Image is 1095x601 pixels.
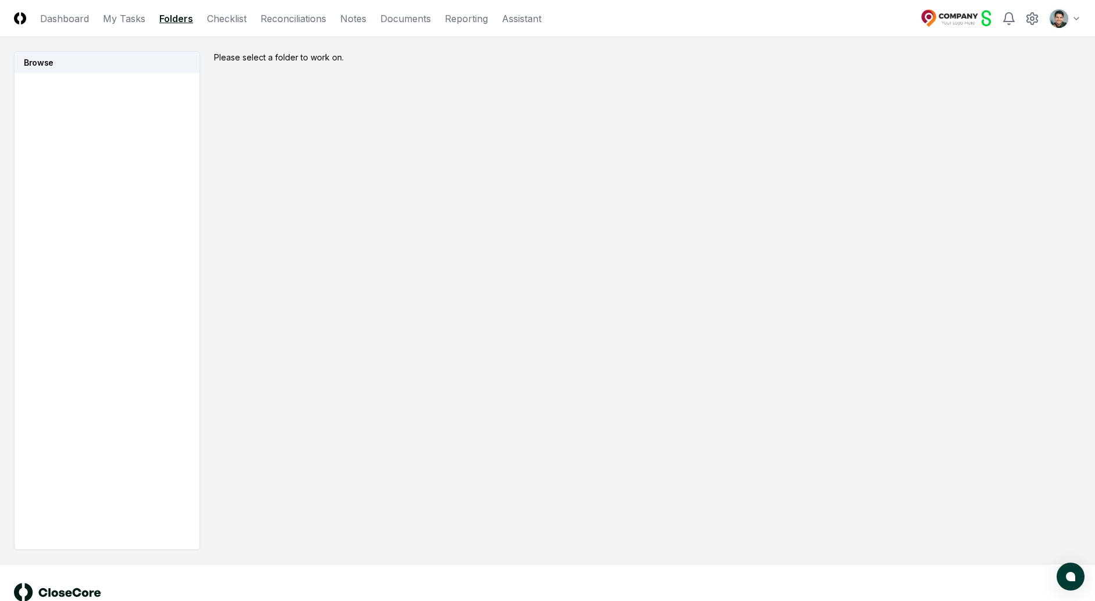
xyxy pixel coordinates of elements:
a: Checklist [207,12,247,26]
a: Reconciliations [261,12,326,26]
a: Documents [380,12,431,26]
a: Folders [159,12,193,26]
a: Notes [340,12,366,26]
a: My Tasks [103,12,145,26]
button: atlas-launcher [1057,563,1085,591]
div: Please select a folder to work on. [214,51,1081,63]
img: Sage Intacct Demo logo [921,9,993,28]
img: d09822cc-9b6d-4858-8d66-9570c114c672_298d096e-1de5-4289-afae-be4cc58aa7ae.png [1050,9,1068,28]
a: Dashboard [40,12,89,26]
h3: Browse [15,52,199,73]
img: Logo [14,12,26,24]
a: Reporting [445,12,488,26]
a: Assistant [502,12,541,26]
